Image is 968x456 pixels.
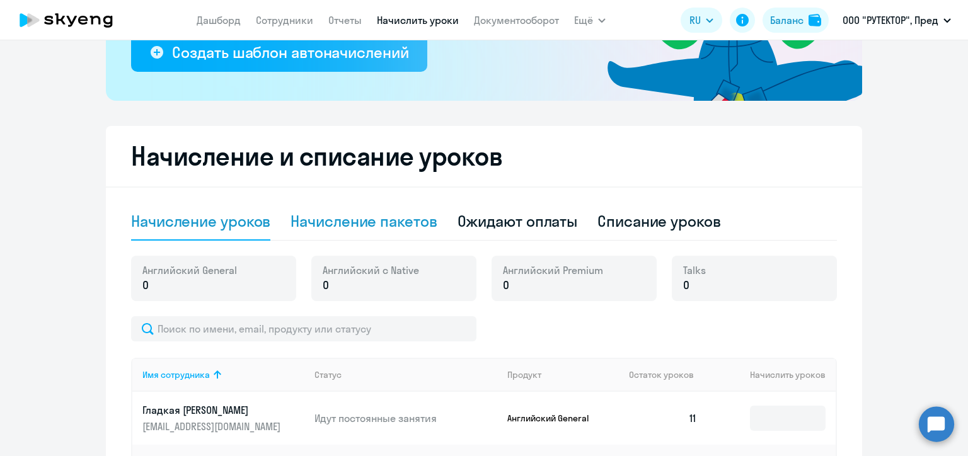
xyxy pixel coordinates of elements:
[574,8,606,33] button: Ещё
[256,14,313,26] a: Сотрудники
[763,8,829,33] button: Балансbalance
[172,42,408,62] div: Создать шаблон автоначислений
[323,277,329,294] span: 0
[458,211,578,231] div: Ожидают оплаты
[507,369,619,380] div: Продукт
[683,277,689,294] span: 0
[683,263,706,277] span: Talks
[197,14,241,26] a: Дашборд
[323,263,419,277] span: Английский с Native
[809,14,821,26] img: balance
[131,316,476,341] input: Поиск по имени, email, продукту или статусу
[574,13,593,28] span: Ещё
[142,403,284,417] p: Гладкая [PERSON_NAME]
[142,369,210,380] div: Имя сотрудника
[131,141,837,171] h2: Начисление и списание уроков
[619,392,707,445] td: 11
[377,14,459,26] a: Начислить уроки
[142,277,149,294] span: 0
[507,413,602,424] p: Английский General
[131,211,270,231] div: Начисление уроков
[142,403,304,433] a: Гладкая [PERSON_NAME][EMAIL_ADDRESS][DOMAIN_NAME]
[328,14,362,26] a: Отчеты
[597,211,721,231] div: Списание уроков
[503,277,509,294] span: 0
[707,358,836,392] th: Начислить уроков
[142,369,304,380] div: Имя сотрудника
[629,369,707,380] div: Остаток уроков
[770,13,804,28] div: Баланс
[314,411,497,425] p: Идут постоянные занятия
[131,34,427,72] button: Создать шаблон автоначислений
[314,369,342,380] div: Статус
[314,369,497,380] div: Статус
[142,419,284,433] p: [EMAIL_ADDRESS][DOMAIN_NAME]
[681,8,722,33] button: RU
[291,211,437,231] div: Начисление пакетов
[629,369,694,380] span: Остаток уроков
[689,13,701,28] span: RU
[836,5,957,35] button: ООО "РУТЕКТОР", Пред
[142,263,237,277] span: Английский General
[507,369,541,380] div: Продукт
[843,13,938,28] p: ООО "РУТЕКТОР", Пред
[503,263,603,277] span: Английский Premium
[474,14,559,26] a: Документооборот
